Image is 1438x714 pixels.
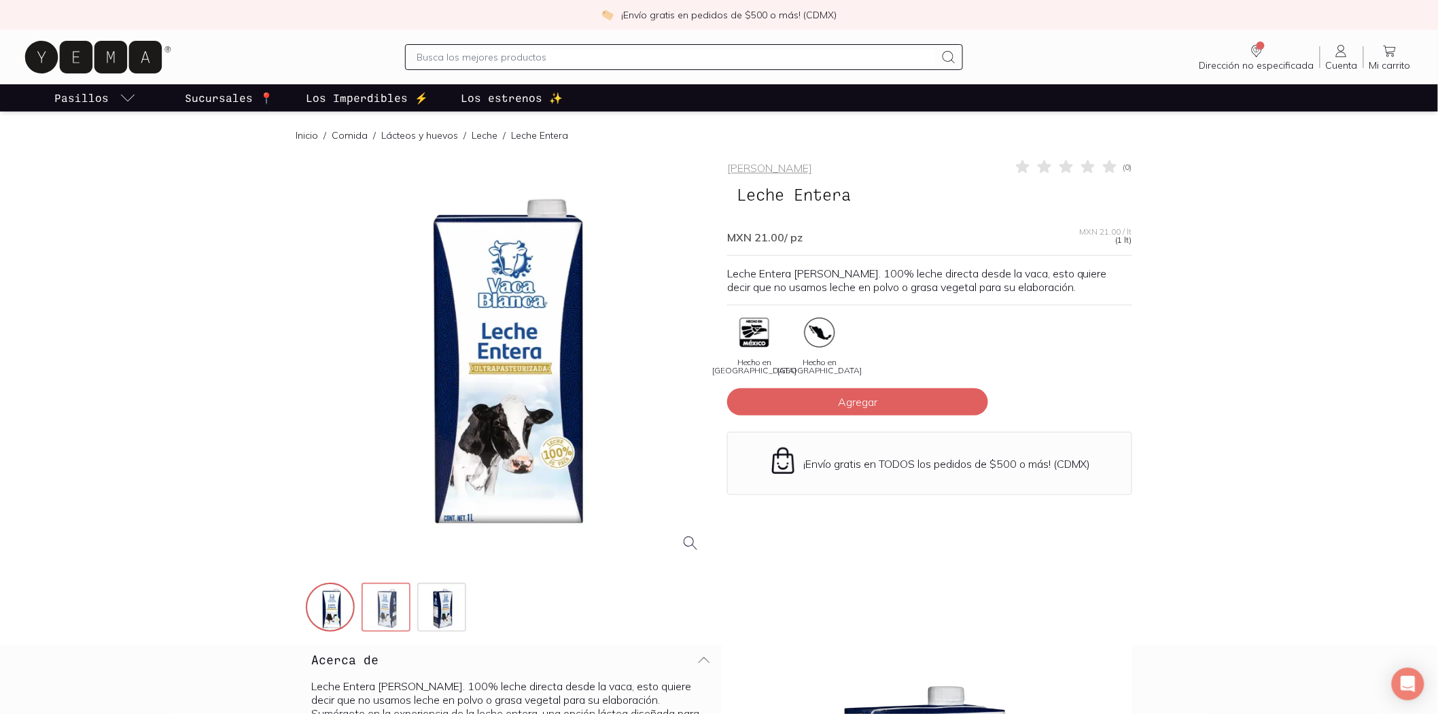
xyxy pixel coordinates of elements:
span: / [318,129,332,142]
span: (1 lt) [1116,236,1132,244]
img: vaca-blanca-entera-lateral1_83bdbaec-7422-49ef-8adf-1f0486403f17=fwebp-q70-w256 [363,584,412,633]
a: Lácteos y huevos [381,129,458,141]
p: Los estrenos ✨ [461,90,563,106]
span: Leche Entera [727,182,860,207]
span: Cuenta [1326,59,1358,71]
span: ( 0 ) [1123,163,1132,171]
img: check [601,9,614,21]
p: Leche Entera [511,129,568,142]
img: vaca-blanca-entera-lateral2_48bd7c8f-4a9e-4139-a3a6-9786aee8441e=fwebp-q70-w256 [419,584,468,633]
a: Mi carrito [1364,43,1416,71]
a: Los estrenos ✨ [458,84,565,112]
button: Agregar [727,388,988,415]
span: MXN 21.00 / lt [1080,228,1132,236]
span: Hecho en [GEOGRAPHIC_DATA] [712,358,796,375]
a: Inicio [296,129,318,141]
a: [PERSON_NAME] [727,161,812,175]
span: Hecho en [GEOGRAPHIC_DATA] [777,358,862,375]
a: Los Imperdibles ⚡️ [303,84,431,112]
span: / [497,129,511,142]
img: Envío [769,446,798,475]
span: Dirección no especificada [1199,59,1314,71]
span: Mi carrito [1369,59,1411,71]
img: hecho-en-mexico_be968a7e-d89d-4421-bc8c-fa5fcc93e184=fwebp-q70-w96 [738,316,771,349]
a: Leche [472,129,497,141]
a: Sucursales 📍 [182,84,276,112]
span: / [458,129,472,142]
p: Leche Entera [PERSON_NAME]. 100% leche directa desde la vaca, esto quiere decir que no usamos lec... [727,267,1132,294]
a: pasillo-todos-link [52,84,139,112]
p: ¡Envío gratis en pedidos de $500 o más! (CDMX) [622,8,837,22]
img: artboard-3-copy-22x_c9daec04-8bad-4784-930e-66672e948571=fwebp-q70-w96 [803,316,836,349]
p: Pasillos [54,90,109,106]
h3: Acerca de [311,651,379,668]
span: MXN 21.00 / pz [727,231,803,244]
p: Los Imperdibles ⚡️ [306,90,428,106]
p: ¡Envío gratis en TODOS los pedidos de $500 o más! (CDMX) [803,457,1091,471]
p: Sucursales 📍 [185,90,273,106]
img: vaca-blanca-entera-frente_5700b8f9-c438-4a94-8ac6-97e4dd6acb1c=fwebp-q70-w256 [307,584,356,633]
span: Agregar [838,395,877,409]
a: Comida [332,129,368,141]
a: Dirección no especificada [1194,43,1320,71]
span: / [368,129,381,142]
input: Busca los mejores productos [417,49,935,65]
div: Open Intercom Messenger [1392,668,1424,700]
a: Cuenta [1320,43,1363,71]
